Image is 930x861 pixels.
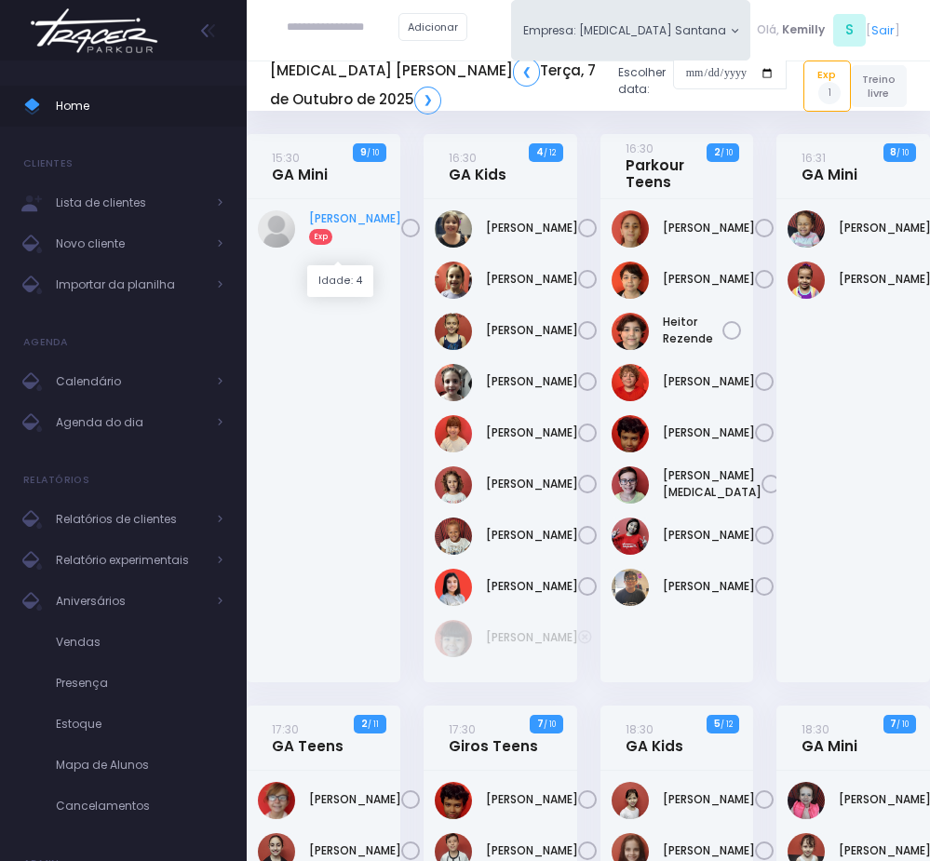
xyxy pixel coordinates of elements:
img: Manuela Andrade Bertolla [435,313,472,350]
img: Alice Fernandes Barraconi [612,782,649,819]
img: VALENTINA ZANONI DE FREITAS [435,569,472,606]
a: [PERSON_NAME][MEDICAL_DATA] [663,467,762,501]
img: João Vitor Fontan Nicoleti [612,466,649,504]
a: [PERSON_NAME] [486,842,578,859]
a: [PERSON_NAME] [663,424,755,441]
small: / 12 [721,719,733,730]
small: / 10 [721,147,733,158]
strong: 5 [714,717,721,731]
span: Novo cliente [56,232,205,256]
a: [PERSON_NAME] [309,791,401,808]
img: Lorena mie sato ayres [612,518,649,555]
small: / 12 [544,147,556,158]
span: Calendário [56,370,205,394]
img: Mariana Garzuzi Palma [435,364,472,401]
a: 15:30GA Mini [272,149,328,183]
span: Agenda do dia [56,410,205,435]
img: Malu Souza de Carvalho [788,210,825,248]
h4: Relatórios [23,462,89,499]
a: Adicionar [398,13,467,41]
a: [PERSON_NAME] [486,220,578,236]
strong: 8 [890,145,896,159]
img: João Pedro Oliveira de Meneses [435,782,472,819]
a: [PERSON_NAME] [486,322,578,339]
span: Kemilly [782,21,825,38]
span: Aniversários [56,589,205,613]
small: 16:30 [449,150,477,166]
small: 17:30 [449,721,476,737]
small: 15:30 [272,150,300,166]
img: Heloisa Frederico Mota [435,210,472,248]
small: / 10 [896,147,909,158]
a: Exp1 [803,61,851,111]
img: Lucas figueiredo guedes [612,569,649,606]
small: / 11 [368,719,379,730]
span: Vendas [56,630,223,654]
img: AMANDA OLINDA SILVESTRE DE PAIVA [258,782,295,819]
a: [PERSON_NAME] [486,373,578,390]
a: [PERSON_NAME] [486,629,578,646]
strong: 9 [360,145,367,159]
a: [PERSON_NAME] [486,791,578,808]
img: Nina Diniz Scatena Alves [435,466,472,504]
a: 16:31GA Mini [802,149,857,183]
img: Giovanna Rodrigues Gialluize [788,782,825,819]
a: [PERSON_NAME] [486,578,578,595]
span: Olá, [757,21,779,38]
small: 18:30 [802,721,829,737]
a: ❮ [513,58,540,86]
strong: 2 [714,145,721,159]
strong: 7 [537,717,544,731]
a: Treino livre [851,65,907,107]
a: [PERSON_NAME] [663,220,755,236]
strong: 7 [890,717,896,731]
a: 17:30Giros Teens [449,720,538,755]
small: 18:30 [626,721,654,737]
strong: 2 [361,717,368,731]
strong: 4 [536,145,544,159]
a: [PERSON_NAME] [309,842,401,859]
span: Presença [56,671,223,695]
small: 16:30 [626,141,654,156]
a: 18:30GA Kids [626,720,683,755]
img: Heitor Rezende Chemin [612,313,649,350]
a: [PERSON_NAME] [486,476,578,492]
a: [PERSON_NAME] [486,527,578,544]
a: [PERSON_NAME] [663,842,755,859]
a: [PERSON_NAME] [663,271,755,288]
a: [PERSON_NAME] [663,578,755,595]
span: Exp [309,229,332,244]
small: / 10 [367,147,379,158]
a: [PERSON_NAME] [663,791,755,808]
img: Mariana Namie Takatsuki Momesso [435,415,472,452]
a: 16:30Parkour Teens [626,140,723,191]
a: [PERSON_NAME] [486,271,578,288]
a: Sair [871,21,895,39]
img: Bianca Yoshida Nagatani [435,620,472,657]
a: [PERSON_NAME] [663,527,755,544]
h4: Clientes [23,145,73,182]
a: ❯ [414,87,441,114]
span: Estoque [56,712,223,736]
img: Anna Júlia Roque Silva [612,210,649,248]
img: Lara Prado Pfefer [435,262,472,299]
img: Maria Cecília Menezes Rodrigues [788,262,825,299]
small: / 10 [896,719,909,730]
small: 17:30 [272,721,299,737]
a: 18:30GA Mini [802,720,857,755]
h4: Agenda [23,324,69,361]
a: [PERSON_NAME] [663,373,755,390]
span: Relatórios de clientes [56,507,205,531]
img: Arthur Rezende Chemin [612,262,649,299]
span: Cancelamentos [56,794,223,818]
span: Lista de clientes [56,191,205,215]
div: Idade: 4 [307,265,373,297]
a: [PERSON_NAME]Exp [309,210,401,244]
span: Mapa de Alunos [56,753,223,777]
a: 17:30GA Teens [272,720,344,755]
div: Escolher data: [270,52,787,119]
img: João Pedro Oliveira de Meneses [612,415,649,452]
span: 1 [818,82,841,104]
span: Relatório experimentais [56,548,205,572]
a: [PERSON_NAME] [486,424,578,441]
